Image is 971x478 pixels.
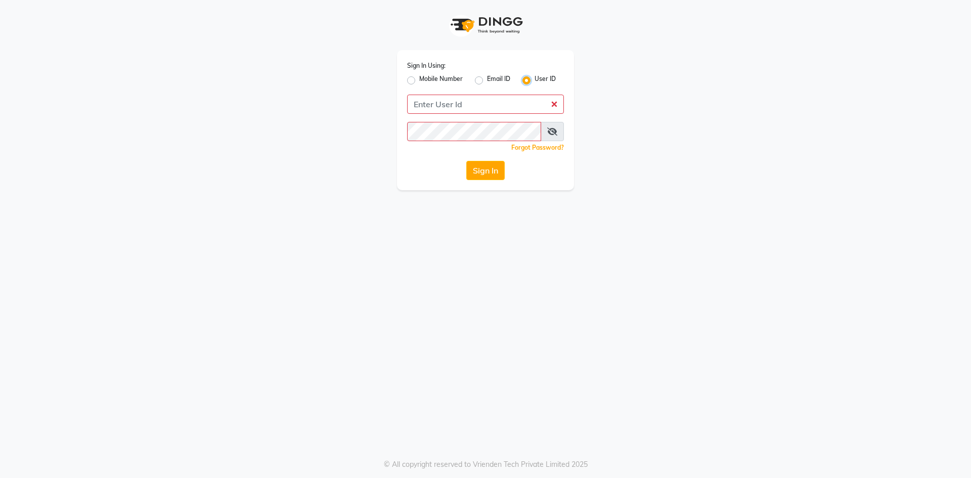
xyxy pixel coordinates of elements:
label: Mobile Number [419,74,463,86]
label: Email ID [487,74,510,86]
input: Username [407,122,541,141]
img: logo1.svg [445,10,526,40]
label: Sign In Using: [407,61,446,70]
a: Forgot Password? [511,144,564,151]
label: User ID [535,74,556,86]
input: Username [407,95,564,114]
button: Sign In [466,161,505,180]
